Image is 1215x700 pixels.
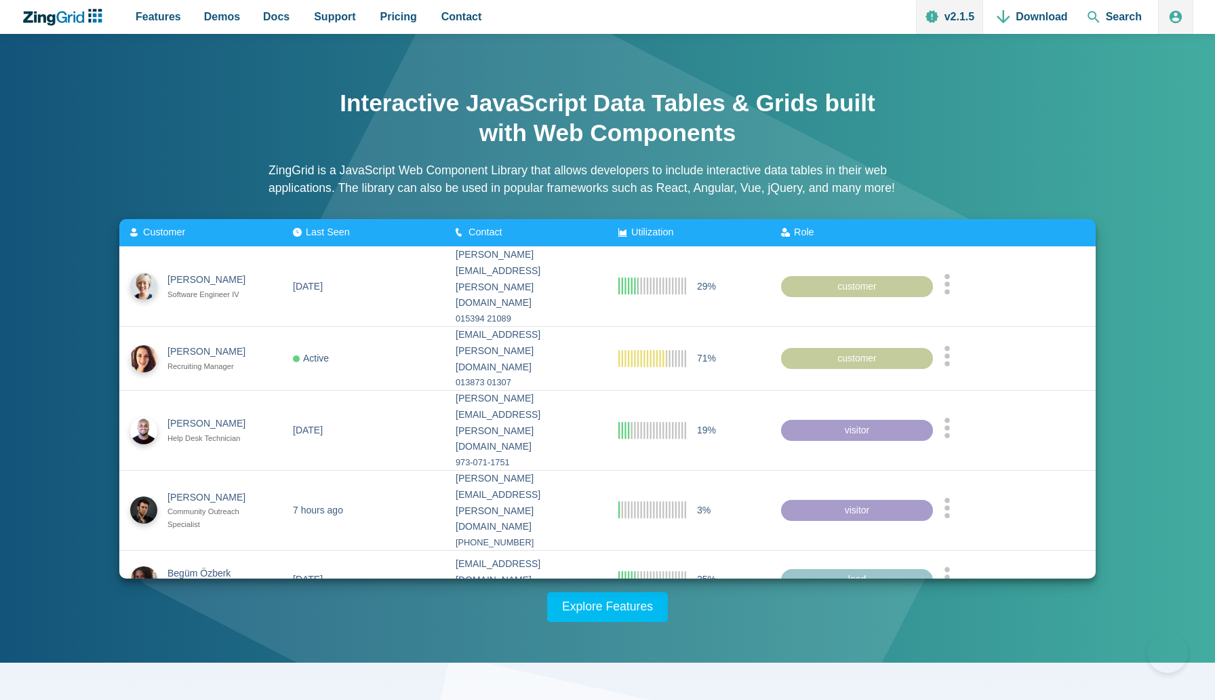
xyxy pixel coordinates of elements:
div: [DATE] [293,278,323,294]
div: [PERSON_NAME] [167,344,258,360]
div: 973-071-1751 [456,455,597,470]
div: visitor [781,419,933,441]
div: [DATE] [293,572,323,588]
div: 015394 21089 [456,311,597,326]
div: Software Engineer IV [167,288,258,301]
p: ZingGrid is a JavaScript Web Component Library that allows developers to include interactive data... [268,161,947,197]
span: 25% [697,572,716,588]
span: Docs [263,7,290,26]
div: [PHONE_NUMBER] [456,535,597,550]
span: 19% [697,422,716,438]
span: Features [136,7,181,26]
h1: Interactive JavaScript Data Tables & Grids built with Web Components [336,88,879,148]
span: 71% [697,350,716,366]
div: [PERSON_NAME][EMAIL_ADDRESS][PERSON_NAME][DOMAIN_NAME] [456,247,597,311]
div: lead [781,569,933,591]
span: Role [794,227,814,237]
span: Pricing [380,7,417,26]
span: Demos [204,7,240,26]
span: Support [314,7,355,26]
div: customer [781,347,933,369]
span: 29% [697,278,716,294]
div: Active [293,350,329,366]
div: customer [781,275,933,297]
div: Begüm Özberk [167,565,258,581]
div: [PERSON_NAME][EMAIL_ADDRESS][PERSON_NAME][DOMAIN_NAME] [456,391,597,455]
div: [PERSON_NAME][EMAIL_ADDRESS][PERSON_NAME][DOMAIN_NAME] [456,471,597,535]
a: Explore Features [547,592,668,622]
div: 7 hours ago [293,502,343,518]
div: visitor [781,499,933,521]
div: Help Desk Technician [167,432,258,445]
a: ZingChart Logo. Click to return to the homepage [22,9,109,26]
iframe: Toggle Customer Support [1147,632,1188,673]
div: [PERSON_NAME] [167,489,258,505]
div: [PERSON_NAME] [167,416,258,432]
div: [EMAIL_ADDRESS][DOMAIN_NAME] [456,556,597,589]
div: Community Outreach Specialist [167,505,258,531]
div: Recruiting Manager [167,360,258,373]
div: 013873 01307 [456,375,597,390]
span: Contact [469,227,502,237]
span: Contact [441,7,482,26]
div: [DATE] [293,422,323,438]
span: 3% [697,502,711,518]
span: Last Seen [306,227,350,237]
div: [PERSON_NAME] [167,272,258,288]
div: [EMAIL_ADDRESS][PERSON_NAME][DOMAIN_NAME] [456,327,597,375]
span: Customer [143,227,185,237]
span: Utilization [631,227,673,237]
